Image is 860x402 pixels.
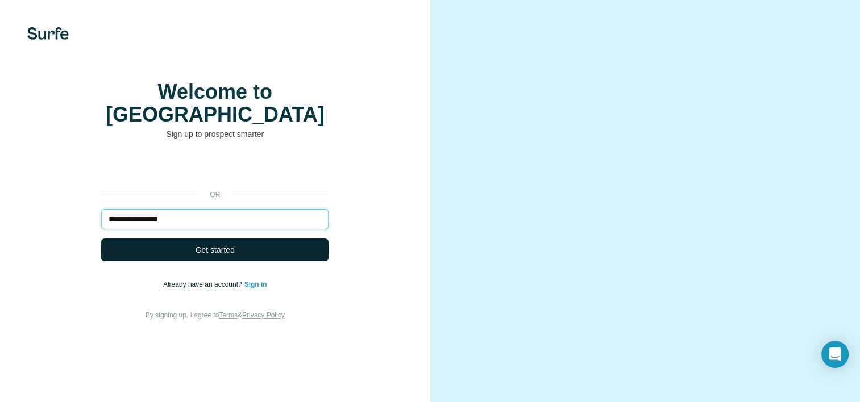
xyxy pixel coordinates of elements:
a: Sign in [244,280,267,288]
a: Privacy Policy [242,311,285,319]
span: By signing up, I agree to & [146,311,285,319]
span: Already have an account? [163,280,244,288]
p: Sign up to prospect smarter [101,128,329,140]
span: Get started [196,244,235,256]
div: Open Intercom Messenger [821,341,849,368]
a: Terms [219,311,238,319]
img: Surfe's logo [27,27,69,40]
iframe: Sign in with Google Button [95,157,334,182]
p: or [197,190,233,200]
h1: Welcome to [GEOGRAPHIC_DATA] [101,81,329,126]
button: Get started [101,238,329,261]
